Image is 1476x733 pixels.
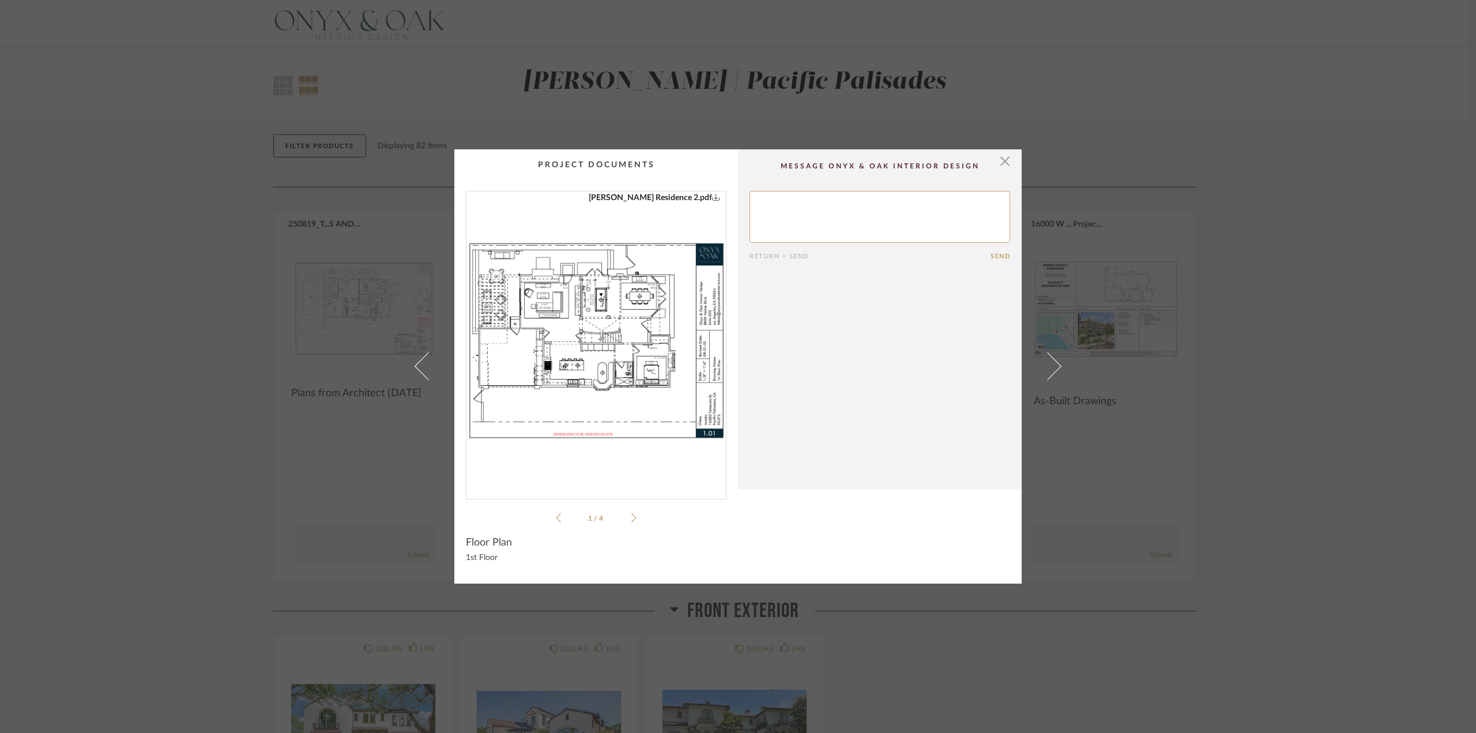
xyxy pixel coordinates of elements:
a: [PERSON_NAME] Residence 2.pdf [589,191,720,204]
span: / [594,515,599,522]
div: 0 [466,191,726,490]
span: 1 [588,515,594,522]
button: Close [993,149,1016,172]
span: Floor Plan [466,536,512,549]
img: b26c2b60-17b8-4e0a-b588-83d0aed27f79_1000x1000.jpg [466,191,726,490]
div: Return = Send [750,253,991,260]
button: Send [991,253,1010,260]
span: 4 [599,515,605,522]
div: 1st Floor [466,554,726,563]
